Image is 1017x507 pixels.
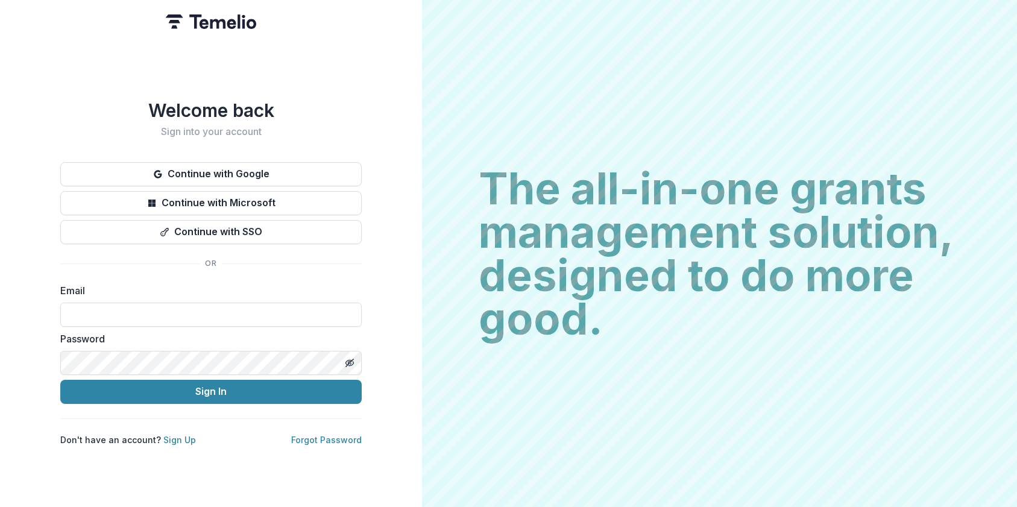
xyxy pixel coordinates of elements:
[340,353,359,373] button: Toggle password visibility
[291,435,362,445] a: Forgot Password
[166,14,256,29] img: Temelio
[60,162,362,186] button: Continue with Google
[163,435,196,445] a: Sign Up
[60,433,196,446] p: Don't have an account?
[60,191,362,215] button: Continue with Microsoft
[60,380,362,404] button: Sign In
[60,126,362,137] h2: Sign into your account
[60,283,354,298] label: Email
[60,220,362,244] button: Continue with SSO
[60,99,362,121] h1: Welcome back
[60,332,354,346] label: Password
